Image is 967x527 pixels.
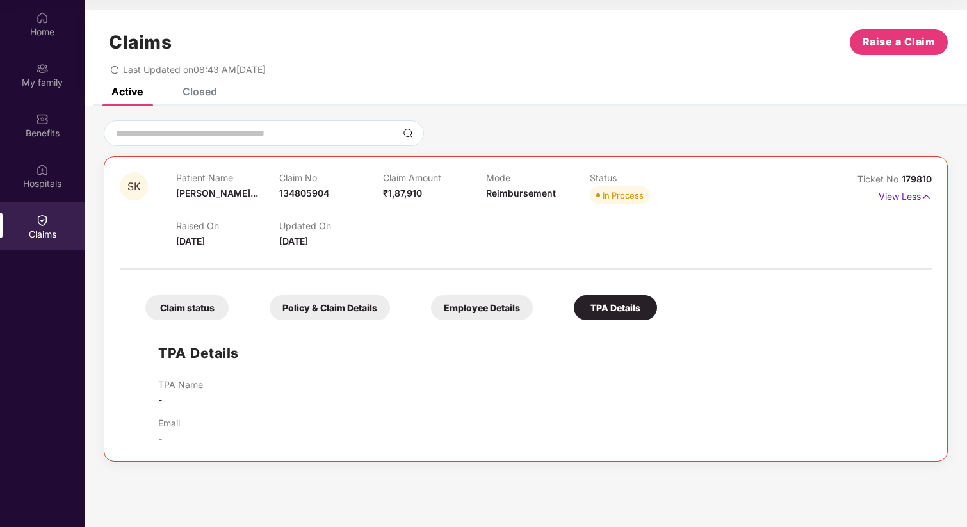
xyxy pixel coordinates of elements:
img: svg+xml;base64,PHN2ZyBpZD0iSG9zcGl0YWxzIiB4bWxucz0iaHR0cDovL3d3dy53My5vcmcvMjAwMC9zdmciIHdpZHRoPS... [36,163,49,176]
p: Mode [486,172,589,183]
p: Patient Name [176,172,279,183]
span: Ticket No [857,174,902,184]
img: svg+xml;base64,PHN2ZyBpZD0iQmVuZWZpdHMiIHhtbG5zPSJodHRwOi8vd3d3LnczLm9yZy8yMDAwL3N2ZyIgd2lkdGg9Ij... [36,113,49,126]
img: svg+xml;base64,PHN2ZyB3aWR0aD0iMjAiIGhlaWdodD0iMjAiIHZpZXdCb3g9IjAgMCAyMCAyMCIgZmlsbD0ibm9uZSIgeG... [36,62,49,75]
span: [DATE] [176,236,205,247]
span: Reimbursement [486,188,556,199]
p: Status [590,172,693,183]
span: [PERSON_NAME]... [176,188,258,199]
img: svg+xml;base64,PHN2ZyBpZD0iQ2xhaW0iIHhtbG5zPSJodHRwOi8vd3d3LnczLm9yZy8yMDAwL3N2ZyIgd2lkdGg9IjIwIi... [36,214,49,227]
span: - [158,394,163,405]
span: Last Updated on 08:43 AM[DATE] [123,64,266,75]
div: TPA Details [574,295,657,320]
p: Claim No [279,172,382,183]
span: SK [127,181,141,192]
div: Employee Details [431,295,533,320]
span: ₹1,87,910 [383,188,422,199]
div: Active [111,85,143,98]
div: Closed [183,85,217,98]
h1: Claims [109,31,172,53]
p: Email [158,418,180,428]
p: View Less [879,186,932,204]
span: [DATE] [279,236,308,247]
span: 134805904 [279,188,329,199]
div: In Process [603,189,644,202]
img: svg+xml;base64,PHN2ZyBpZD0iU2VhcmNoLTMyeDMyIiB4bWxucz0iaHR0cDovL3d3dy53My5vcmcvMjAwMC9zdmciIHdpZH... [403,128,413,138]
p: Claim Amount [383,172,486,183]
img: svg+xml;base64,PHN2ZyBpZD0iSG9tZSIgeG1sbnM9Imh0dHA6Ly93d3cudzMub3JnLzIwMDAvc3ZnIiB3aWR0aD0iMjAiIG... [36,12,49,24]
img: svg+xml;base64,PHN2ZyB4bWxucz0iaHR0cDovL3d3dy53My5vcmcvMjAwMC9zdmciIHdpZHRoPSIxNyIgaGVpZ2h0PSIxNy... [921,190,932,204]
span: - [158,433,163,444]
h1: TPA Details [158,343,239,364]
div: Claim status [145,295,229,320]
p: Raised On [176,220,279,231]
span: 179810 [902,174,932,184]
p: TPA Name [158,379,203,390]
button: Raise a Claim [850,29,948,55]
span: Raise a Claim [863,34,936,50]
div: Policy & Claim Details [270,295,390,320]
p: Updated On [279,220,382,231]
span: redo [110,64,119,75]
